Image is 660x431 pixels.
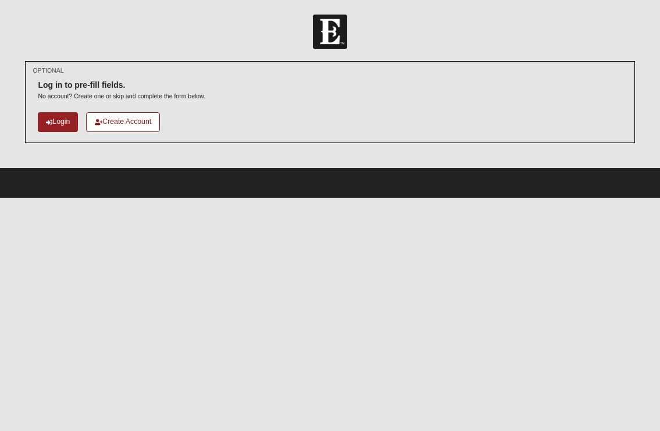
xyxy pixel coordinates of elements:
[38,92,205,101] p: No account? Create one or skip and complete the form below.
[38,80,205,90] h6: Log in to pre-fill fields.
[86,112,160,131] a: Create Account
[313,15,347,49] img: Church of Eleven22 Logo
[38,112,78,131] a: Login
[33,66,63,75] small: OPTIONAL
